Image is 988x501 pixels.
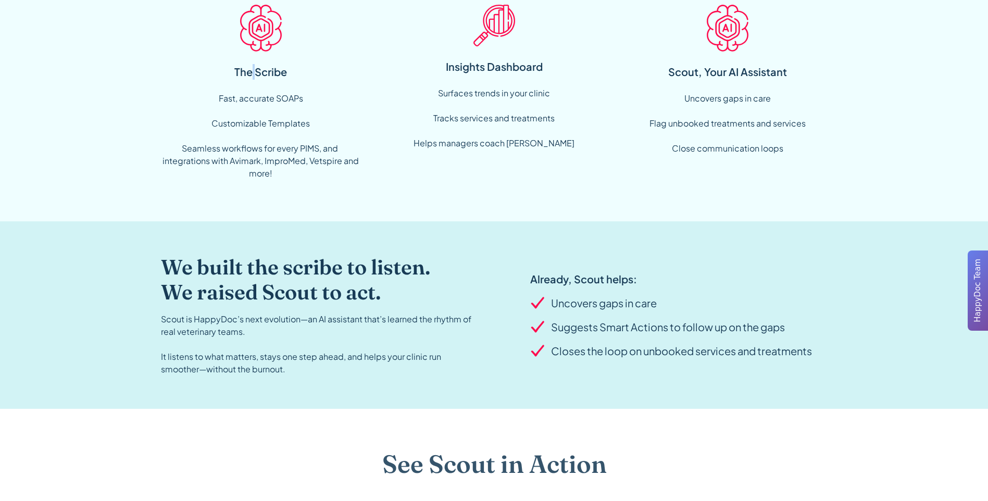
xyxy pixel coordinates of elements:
div: Uncovers gaps in care [551,295,657,311]
img: Checkmark [530,297,547,310]
h2: See Scout in Action [382,449,606,479]
img: Insight Icon [473,5,515,46]
img: AI Icon [240,5,282,52]
h2: We built the scribe to listen. We raised Scout to act. [161,255,473,305]
div: The Scribe [234,64,287,80]
div: Closes the loop on unbooked services and treatments [551,343,812,359]
img: Checkmark [530,321,547,334]
div: Fast, accurate SOAPs Customizable Templates ‍ Seamless workflows for every PIMS, and integrations... [161,92,361,180]
div: Scout is HappyDoc’s next evolution—an AI assistant that’s learned the rhythm of real veterinary t... [161,313,473,375]
div: Already, Scout helps: [530,271,812,287]
div: Surfaces trends in your clinic ‍ Tracks services and treatments ‍ Helps managers coach [PERSON_NAME] [414,87,574,149]
img: AI Icon [707,5,748,52]
div: Uncovers gaps in care Flag unbooked treatments and services Close communication loops [649,92,806,155]
div: Insights Dashboard [446,59,543,74]
div: Suggests Smart Actions to follow up on the gaps [551,319,785,335]
img: Checkmark [530,345,547,358]
div: Scout, Your AI Assistant [668,64,787,80]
